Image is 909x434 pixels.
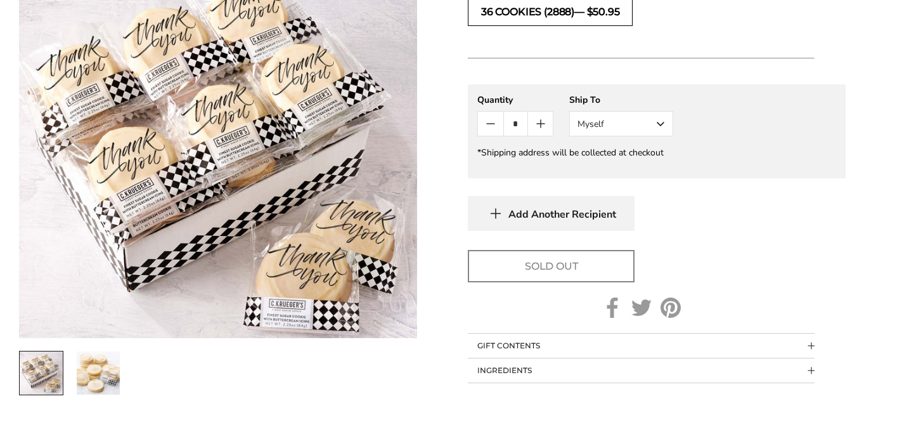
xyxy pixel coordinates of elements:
[19,351,63,395] a: 1 / 2
[20,352,63,395] img: Just the Cookies! Thank You Assortment
[477,94,553,106] div: Quantity
[508,208,616,221] span: Add Another Recipient
[77,352,120,395] img: Just the Cookies! Thank You Assortment
[661,298,681,318] a: Pinterest
[528,112,553,136] button: Count plus
[468,84,846,178] gfm-form: New recipient
[569,111,673,136] button: Myself
[477,147,836,159] div: *Shipping address will be collected at checkout
[468,358,815,383] button: Collapsible block button
[478,112,503,136] button: Count minus
[631,298,652,318] a: Twitter
[503,112,528,136] input: Quantity
[76,351,120,395] a: 2 / 2
[468,334,815,358] button: Collapsible block button
[468,250,635,282] button: Sold Out
[602,298,622,318] a: Facebook
[468,196,635,231] button: Add Another Recipient
[569,94,673,106] div: Ship To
